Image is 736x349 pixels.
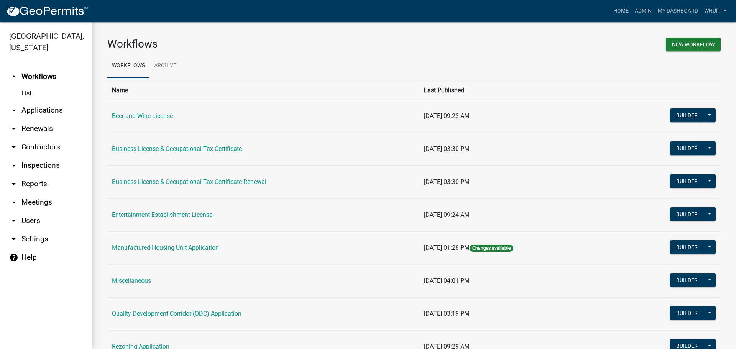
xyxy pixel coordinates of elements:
[107,81,419,100] th: Name
[610,4,632,18] a: Home
[655,4,701,18] a: My Dashboard
[670,240,704,254] button: Builder
[9,161,18,170] i: arrow_drop_down
[424,145,470,152] span: [DATE] 03:30 PM
[424,244,470,251] span: [DATE] 01:28 PM
[112,310,242,317] a: Quality Development Corridor (QDC) Application
[9,253,18,262] i: help
[9,72,18,81] i: arrow_drop_up
[9,124,18,133] i: arrow_drop_down
[670,207,704,221] button: Builder
[670,273,704,287] button: Builder
[9,143,18,152] i: arrow_drop_down
[424,112,470,120] span: [DATE] 09:23 AM
[9,234,18,244] i: arrow_drop_down
[112,112,173,120] a: Beer and Wine License
[424,277,470,284] span: [DATE] 04:01 PM
[107,38,408,51] h3: Workflows
[701,4,730,18] a: whuff
[666,38,721,51] button: New Workflow
[419,81,615,100] th: Last Published
[149,54,181,78] a: Archive
[112,178,266,185] a: Business License & Occupational Tax Certificate Renewal
[424,178,470,185] span: [DATE] 03:30 PM
[670,141,704,155] button: Builder
[670,108,704,122] button: Builder
[670,306,704,320] button: Builder
[9,106,18,115] i: arrow_drop_down
[112,145,242,152] a: Business License & Occupational Tax Certificate
[9,198,18,207] i: arrow_drop_down
[9,179,18,188] i: arrow_drop_down
[424,310,470,317] span: [DATE] 03:19 PM
[9,216,18,225] i: arrow_drop_down
[424,211,470,218] span: [DATE] 09:24 AM
[670,174,704,188] button: Builder
[107,54,149,78] a: Workflows
[632,4,655,18] a: Admin
[470,245,513,252] span: Changes available
[112,211,212,218] a: Entertainment Establishment License
[112,277,151,284] a: Miscellaneous
[112,244,219,251] a: Manufactured Housing Unit Application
